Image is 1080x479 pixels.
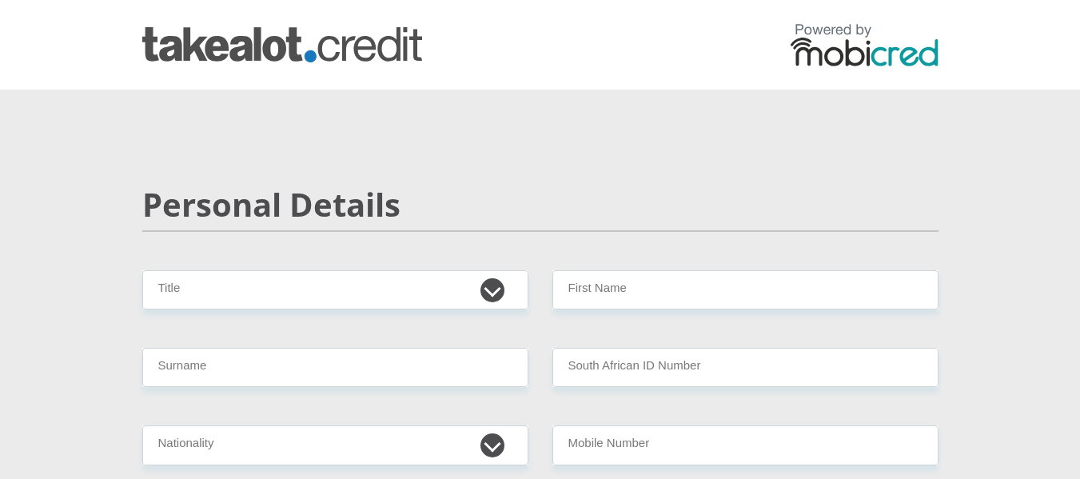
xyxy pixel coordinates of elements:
[142,186,939,224] h2: Personal Details
[552,348,939,387] input: ID Number
[142,27,422,62] img: takealot_credit logo
[552,270,939,309] input: First Name
[791,23,939,66] img: powered by mobicred logo
[552,425,939,465] input: Contact Number
[142,348,528,387] input: Surname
